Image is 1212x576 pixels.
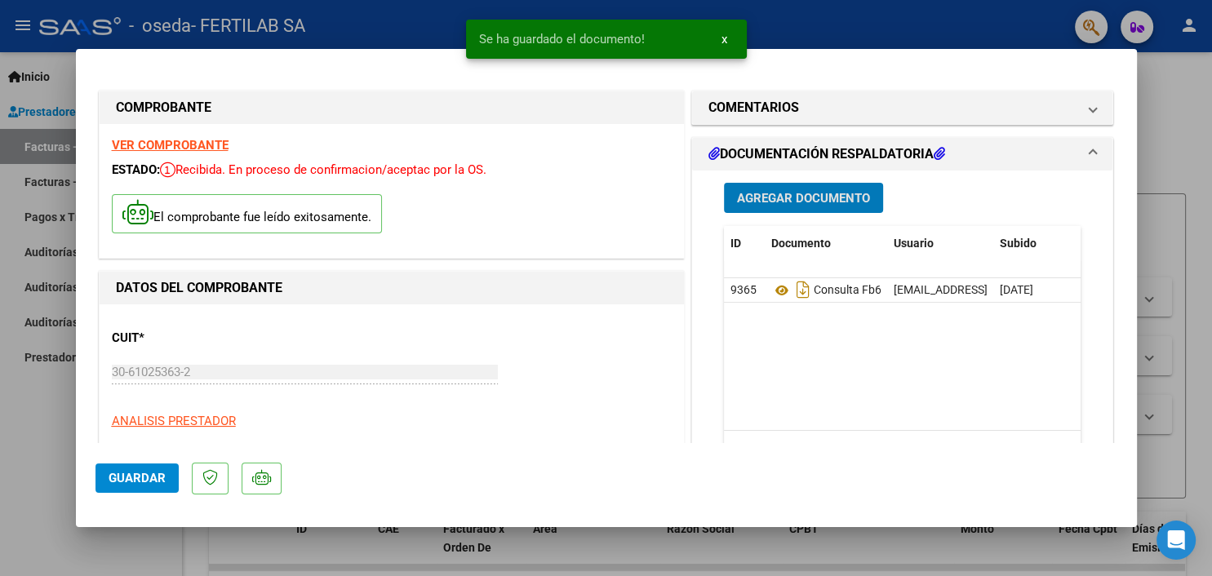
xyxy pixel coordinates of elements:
mat-expansion-panel-header: COMENTARIOS [692,91,1113,124]
strong: DATOS DEL COMPROBANTE [116,280,282,295]
h1: DOCUMENTACIÓN RESPALDATORIA [708,144,945,164]
div: Open Intercom Messenger [1157,521,1196,560]
i: Descargar documento [792,277,814,303]
span: ESTADO: [112,162,160,177]
datatable-header-cell: Documento [765,226,887,261]
h1: COMENTARIOS [708,98,799,117]
span: Se ha guardado el documento! [479,31,645,47]
a: VER COMPROBANTE [112,138,229,153]
p: El comprobante fue leído exitosamente. [112,194,382,234]
p: FERTILAB SA [112,442,672,461]
span: Subido [1000,237,1037,250]
span: ID [730,237,741,250]
span: x [721,32,727,47]
span: Usuario [894,237,934,250]
datatable-header-cell: ID [724,226,765,261]
mat-expansion-panel-header: DOCUMENTACIÓN RESPALDATORIA [692,138,1113,171]
span: Documento [771,237,831,250]
span: ANALISIS PRESTADOR [112,414,236,428]
div: DOCUMENTACIÓN RESPALDATORIA [692,171,1113,509]
button: Guardar [95,463,179,493]
div: 1 total [724,431,1081,472]
strong: COMPROBANTE [116,100,211,115]
p: CUIT [112,329,280,348]
span: 9365 [730,283,757,296]
span: Consulta Fb6-2751 [771,284,911,297]
button: Agregar Documento [724,183,883,213]
datatable-header-cell: Usuario [887,226,993,261]
span: Agregar Documento [737,191,870,206]
button: x [708,24,740,54]
span: Guardar [109,471,166,485]
datatable-header-cell: Subido [993,226,1075,261]
span: Recibida. En proceso de confirmacion/aceptac por la OS. [160,162,486,177]
datatable-header-cell: Acción [1075,226,1157,261]
span: [EMAIL_ADDRESS][DOMAIN_NAME] - [PERSON_NAME] [894,283,1170,296]
span: [DATE] [1000,283,1033,296]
